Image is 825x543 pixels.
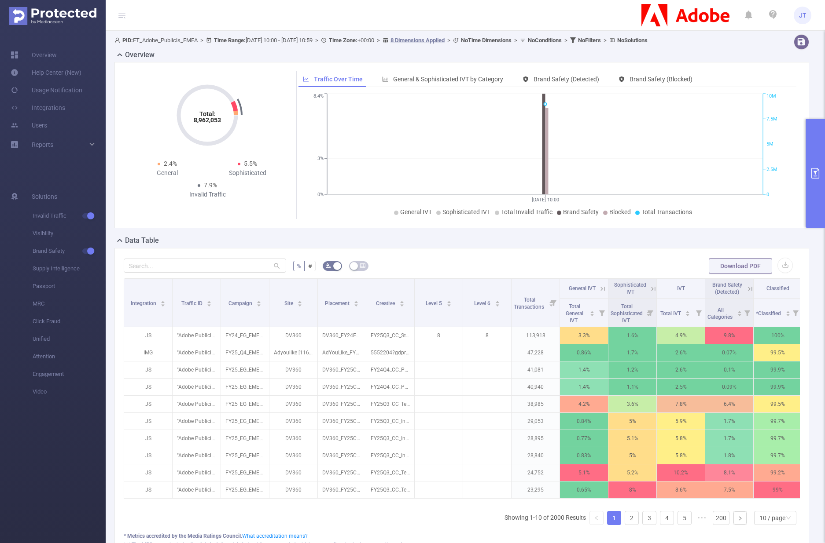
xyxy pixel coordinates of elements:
[754,464,802,481] p: 99.2%
[257,299,261,302] i: icon: caret-up
[560,379,608,395] p: 1.4%
[33,225,106,242] span: Visibility
[641,208,692,215] span: Total Transactions
[705,396,753,412] p: 6.4%
[354,303,359,306] i: icon: caret-down
[366,481,414,498] p: FY25Q3_CC_Team_CCPro_eg_ar_GrowYourBusiness_ST_728x90_NA_NA.gif [5552037]
[560,361,608,378] p: 1.4%
[199,110,216,117] tspan: Total:
[308,262,312,270] span: #
[33,383,106,401] span: Video
[741,299,753,327] i: Filter menu
[124,464,172,481] p: JS
[399,303,404,306] i: icon: caret-down
[318,464,366,481] p: DV360_FY25CC_BEH_CCT-CustomIntent_NL_DSK_BAN_728x90_NA_NA_PhotoshopDC_NA [9329546]
[785,310,790,312] i: icon: caret-up
[221,447,269,464] p: FY25_EG_EMEA_Creative_CCM_Acquisition_Buy_4200323233_P36036_Tier2 [271278]
[318,396,366,412] p: DV360_FY25CC_BEH_CCT-CustomIntent_NL_DSK_BAN_300x250_NA_NA_PhotoshopDC_NA [9329544]
[713,511,729,525] li: 200
[528,37,562,44] b: No Conditions
[269,447,317,464] p: DV360
[164,160,177,167] span: 2.4%
[366,379,414,395] p: FY24Q4_CC_Photography_Lightroom_IT_IT_MaxOct2024-GenerativeRemove_ST_728x90_GenRemove_Release-Lr-...
[657,464,705,481] p: 10.2%
[125,50,155,60] h2: Overview
[657,396,705,412] p: 7.8%
[124,361,172,378] p: JS
[705,413,753,430] p: 1.7%
[608,396,656,412] p: 3.6%
[173,379,221,395] p: "Adobe Publicis Emea Tier 2" [34288]
[512,37,520,44] span: >
[692,299,705,327] i: Filter menu
[657,344,705,361] p: 2.6%
[124,344,172,361] p: IMG
[221,327,269,344] p: FY24_EG_EMEA_Creative_EDU_Acquisition_Buy_4200323233_P36036 [225039]
[594,515,599,521] i: icon: left
[161,303,166,306] i: icon: caret-down
[399,299,405,305] div: Sort
[737,516,743,521] i: icon: right
[560,327,608,344] p: 3.3%
[269,327,317,344] p: DV360
[560,344,608,361] p: 0.86%
[657,379,705,395] p: 2.5%
[329,37,357,44] b: Time Zone:
[313,94,324,99] tspan: 8.4%
[495,299,500,305] div: Sort
[608,413,656,430] p: 5%
[161,299,166,302] i: icon: caret-up
[173,344,221,361] p: "Adobe Publicis Emea Tier 1" [27133]
[242,533,308,539] a: What accreditation means?
[269,430,317,447] p: DV360
[608,327,656,344] p: 1.6%
[560,396,608,412] p: 4.2%
[713,511,729,525] a: 200
[607,511,621,525] li: 1
[284,300,295,306] span: Site
[124,481,172,498] p: JS
[214,37,246,44] b: Time Range:
[608,379,656,395] p: 1.1%
[269,344,317,361] p: Adyoulike [11655]
[131,300,158,306] span: Integration
[501,208,552,215] span: Total Invalid Traffic
[33,330,106,348] span: Unified
[560,464,608,481] p: 5.1%
[415,327,463,344] p: 8
[560,430,608,447] p: 0.77%
[124,379,172,395] p: JS
[32,188,57,205] span: Solutions
[512,430,560,447] p: 28,895
[685,313,690,315] i: icon: caret-down
[705,464,753,481] p: 8.1%
[512,464,560,481] p: 24,752
[303,76,309,82] i: icon: line-chart
[446,299,451,302] i: icon: caret-up
[297,262,301,270] span: %
[32,136,53,153] a: Reports
[512,447,560,464] p: 28,840
[733,511,747,525] li: Next Page
[221,361,269,378] p: FY25_EG_EMEA_Creative_CCM_Acquisition_Buy_4200323233_P36036_Tier2 [271278]
[705,327,753,344] p: 9.8%
[317,156,324,161] tspan: 3%
[512,327,560,344] p: 113,918
[181,300,204,306] span: Traffic ID
[318,413,366,430] p: DV360_FY25CC_BEH_Ai-InMarket_PL_DSK_BAN_300x250_NA_NA_ROI_NA [9331329]
[124,327,172,344] p: JS
[512,413,560,430] p: 29,053
[297,299,302,305] div: Sort
[204,182,217,189] span: 7.9%
[657,430,705,447] p: 5.8%
[446,299,452,305] div: Sort
[569,285,596,292] span: General IVT
[366,464,414,481] p: FY25Q3_CC_Team_CCPro_nl_nl_GrowYourBusiness_ST_728x90_NA_NA.gif [5552124]
[766,116,777,122] tspan: 7.5M
[376,300,396,306] span: Creative
[625,511,639,525] li: 2
[754,396,802,412] p: 99.5%
[269,413,317,430] p: DV360
[705,481,753,498] p: 7.5%
[314,76,363,83] span: Traffic Over Time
